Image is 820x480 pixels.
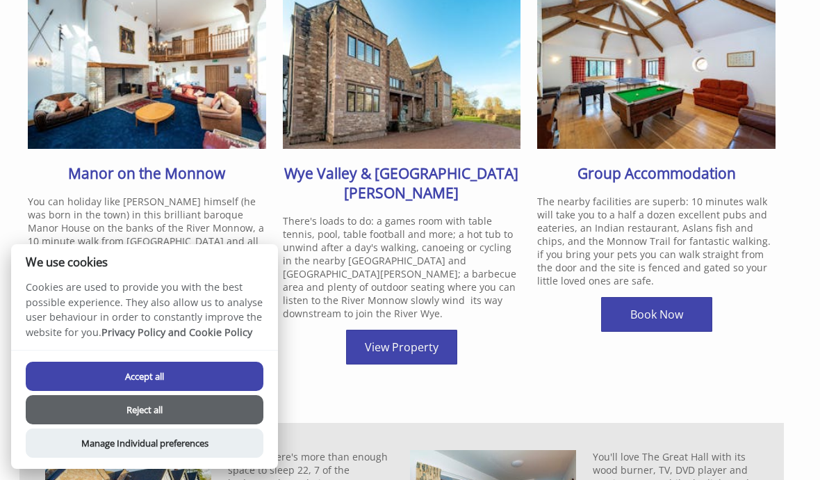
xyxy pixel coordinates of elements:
button: Manage Individual preferences [26,429,263,458]
h2: We use cookies [11,255,278,269]
a: Book Now [601,297,712,332]
p: There's loads to do: a games room with table tennis, pool, table football and more; a hot tub to ... [283,214,521,320]
h2: Wye Valley & [GEOGRAPHIC_DATA][PERSON_NAME] [283,163,521,202]
button: Reject all [26,395,263,424]
button: Accept all [26,362,263,391]
p: You can holiday like [PERSON_NAME] himself (he was born in the town) in this brilliant baroque Ma... [28,195,266,301]
p: Cookies are used to provide you with the best possible experience. They also allow us to analyse ... [11,280,278,350]
h2: Manor on the Monnow [28,163,266,183]
p: The nearby facilities are superb: 10 minutes walk will take you to a half a dozen excellent pubs ... [537,195,776,287]
h2: Group Accommodation [537,163,776,183]
a: Privacy Policy and Cookie Policy [101,326,252,339]
a: View Property [346,330,457,365]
